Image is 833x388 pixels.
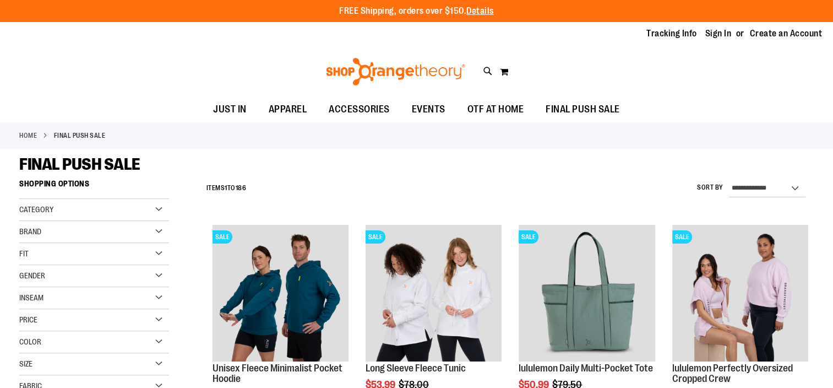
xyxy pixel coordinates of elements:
span: FINAL PUSH SALE [546,97,620,122]
h2: Items to [206,180,246,197]
a: Long Sleeve Fleece Tunic [366,363,466,374]
a: ACCESSORIES [318,97,401,122]
strong: Shopping Options [19,174,169,199]
a: lululemon Daily Multi-Pocket ToteSALE [519,225,655,363]
img: Shop Orangetheory [324,58,467,85]
span: Gender [19,271,45,280]
span: FINAL PUSH SALE [19,155,140,174]
a: lululemon Daily Multi-Pocket Tote [519,363,653,374]
a: Unisex Fleece Minimalist Pocket Hoodie [213,363,342,385]
a: Sign In [705,28,732,40]
a: Create an Account [750,28,823,40]
strong: FINAL PUSH SALE [54,131,106,141]
a: OTF AT HOME [456,97,535,122]
img: lululemon Daily Multi-Pocket Tote [519,225,655,361]
p: FREE Shipping, orders over $150. [339,5,494,18]
a: APPAREL [258,97,318,122]
a: Unisex Fleece Minimalist Pocket HoodieSALE [213,225,349,363]
span: OTF AT HOME [467,97,524,122]
span: APPAREL [269,97,307,122]
span: ACCESSORIES [329,97,390,122]
a: FINAL PUSH SALE [535,97,631,122]
span: Fit [19,249,29,258]
a: EVENTS [401,97,456,122]
a: Tracking Info [646,28,697,40]
a: Home [19,131,37,141]
span: JUST IN [213,97,247,122]
span: Inseam [19,293,43,302]
a: Details [466,6,494,16]
a: JUST IN [202,97,258,122]
a: lululemon Perfectly Oversized Cropped CrewSALE [672,225,808,363]
span: 186 [235,184,246,192]
label: Sort By [697,183,723,192]
span: Category [19,205,53,214]
span: Size [19,359,32,368]
span: SALE [672,230,692,244]
span: Brand [19,227,41,236]
span: EVENTS [412,97,445,122]
img: lululemon Perfectly Oversized Cropped Crew [672,225,808,361]
span: SALE [213,230,232,244]
span: SALE [366,230,385,244]
span: Color [19,337,41,346]
span: SALE [519,230,538,244]
a: lululemon Perfectly Oversized Cropped Crew [672,363,793,385]
img: Product image for Fleece Long Sleeve [366,225,502,361]
img: Unisex Fleece Minimalist Pocket Hoodie [213,225,349,361]
span: Price [19,315,37,324]
span: 1 [225,184,227,192]
a: Product image for Fleece Long SleeveSALE [366,225,502,363]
